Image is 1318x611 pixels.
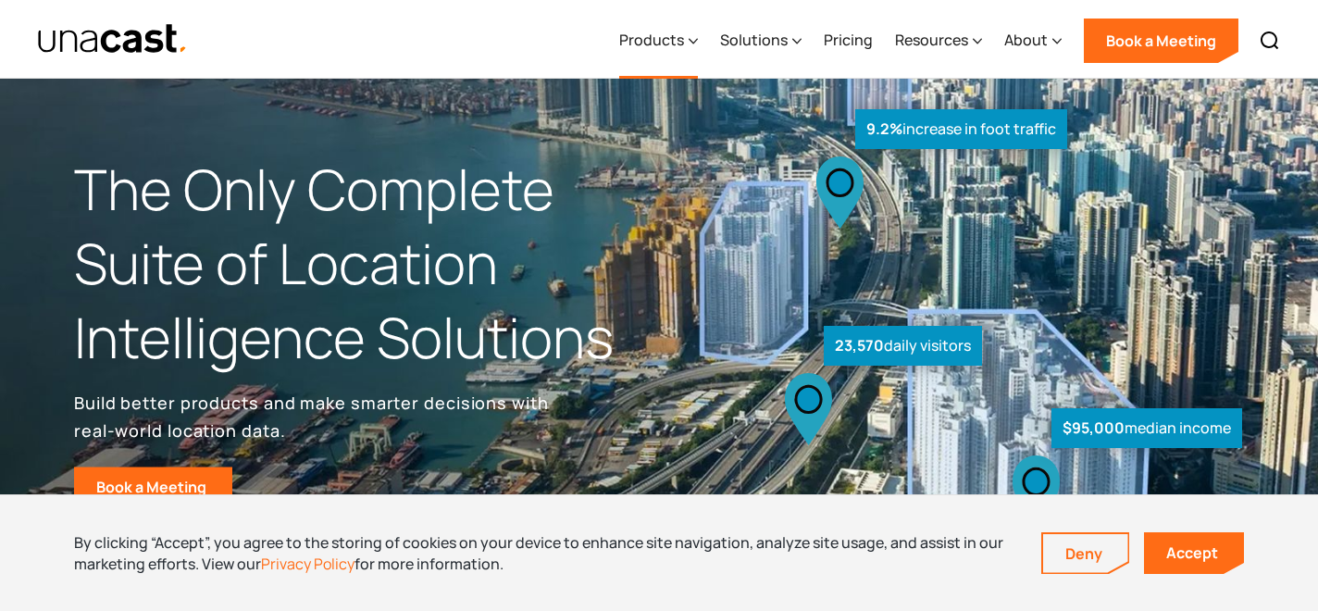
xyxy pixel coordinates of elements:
strong: 9.2% [866,118,902,139]
div: About [1004,3,1062,79]
a: Privacy Policy [261,554,354,574]
a: Deny [1043,534,1128,573]
div: By clicking “Accept”, you agree to the storing of cookies on your device to enhance site navigati... [74,532,1013,574]
div: About [1004,29,1048,51]
div: Solutions [720,3,802,79]
a: Accept [1144,532,1244,574]
div: Resources [895,3,982,79]
div: Resources [895,29,968,51]
a: Book a Meeting [1084,19,1238,63]
a: home [37,23,188,56]
div: increase in foot traffic [855,109,1067,149]
a: Book a Meeting [74,467,232,507]
div: daily visitors [824,326,982,366]
div: median income [1051,408,1242,448]
img: Unacast text logo [37,23,188,56]
div: Products [619,3,698,79]
img: Search icon [1259,30,1281,52]
p: Build better products and make smarter decisions with real-world location data. [74,389,555,444]
div: Solutions [720,29,788,51]
strong: 23,570 [835,335,884,355]
h1: The Only Complete Suite of Location Intelligence Solutions [74,153,659,374]
div: Products [619,29,684,51]
a: Pricing [824,3,873,79]
strong: $95,000 [1063,418,1125,438]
